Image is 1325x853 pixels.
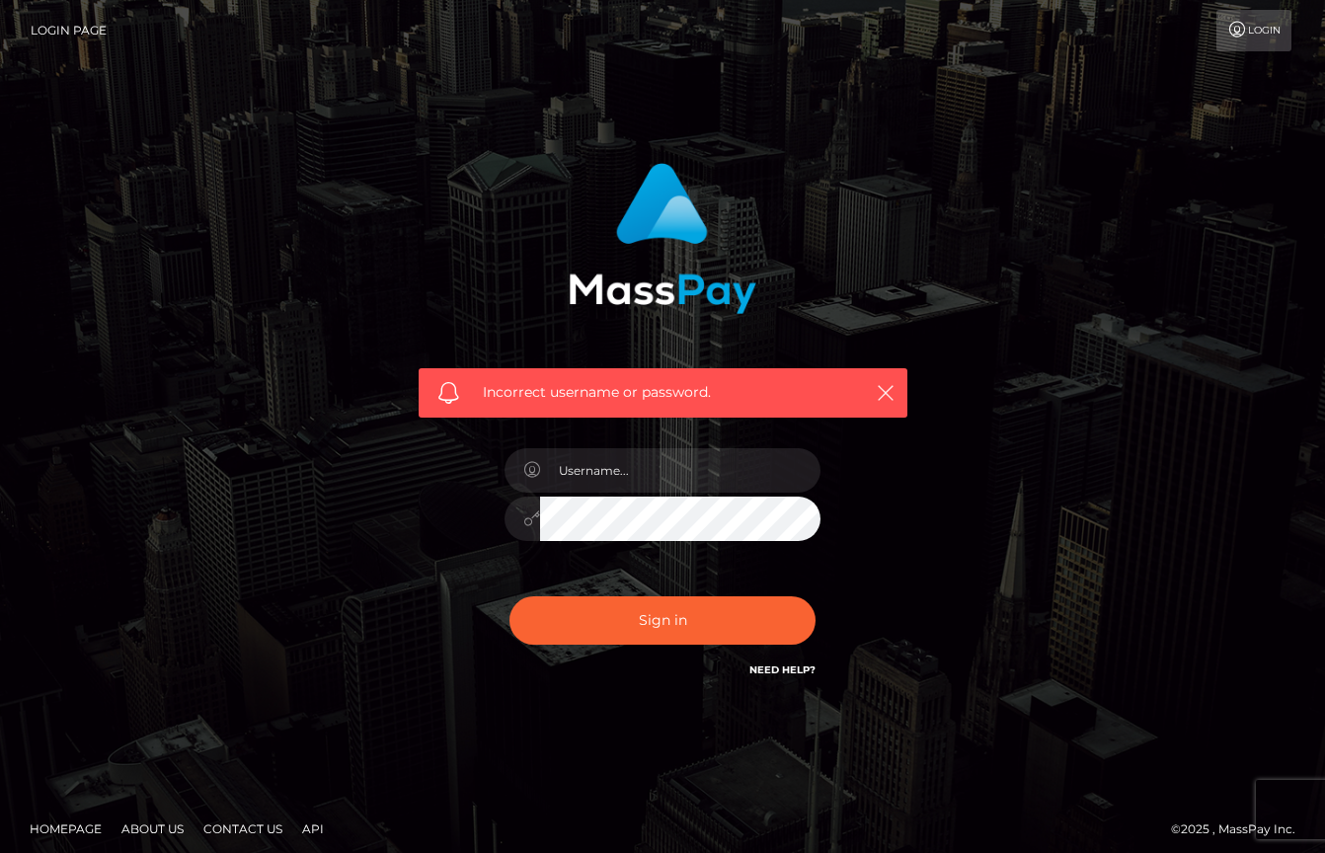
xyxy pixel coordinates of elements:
[1216,10,1291,51] a: Login
[483,382,843,403] span: Incorrect username or password.
[569,163,756,314] img: MassPay Login
[195,814,290,844] a: Contact Us
[749,663,816,676] a: Need Help?
[31,10,107,51] a: Login Page
[509,596,816,645] button: Sign in
[294,814,332,844] a: API
[22,814,110,844] a: Homepage
[114,814,192,844] a: About Us
[540,448,820,493] input: Username...
[1171,818,1310,840] div: © 2025 , MassPay Inc.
